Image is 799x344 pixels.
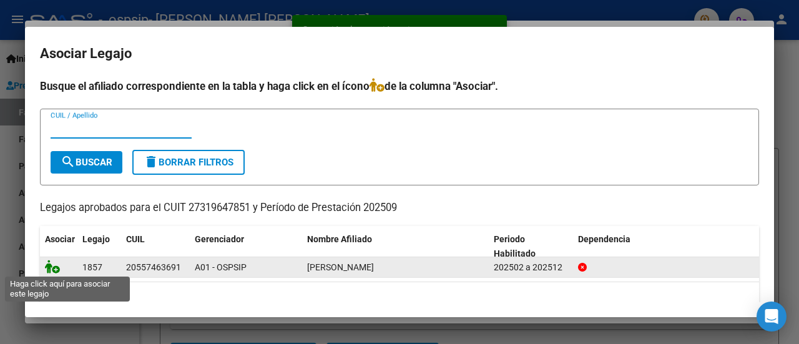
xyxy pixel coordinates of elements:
[40,226,77,267] datatable-header-cell: Asociar
[307,262,374,272] span: SANCHEZ GONZALO GABRIEL
[302,226,489,267] datatable-header-cell: Nombre Afiliado
[307,234,372,244] span: Nombre Afiliado
[757,302,787,332] div: Open Intercom Messenger
[40,200,759,216] p: Legajos aprobados para el CUIT 27319647851 y Período de Prestación 202509
[61,157,112,168] span: Buscar
[51,151,122,174] button: Buscar
[61,154,76,169] mat-icon: search
[489,226,573,267] datatable-header-cell: Periodo Habilitado
[82,234,110,244] span: Legajo
[132,150,245,175] button: Borrar Filtros
[40,78,759,94] h4: Busque el afiliado correspondiente en la tabla y haga click en el ícono de la columna "Asociar".
[40,282,759,313] div: 1 registros
[77,226,121,267] datatable-header-cell: Legajo
[494,260,568,275] div: 202502 a 202512
[126,260,181,275] div: 20557463691
[126,234,145,244] span: CUIL
[195,262,247,272] span: A01 - OSPSIP
[144,157,233,168] span: Borrar Filtros
[195,234,244,244] span: Gerenciador
[121,226,190,267] datatable-header-cell: CUIL
[578,234,630,244] span: Dependencia
[45,234,75,244] span: Asociar
[494,234,536,258] span: Periodo Habilitado
[573,226,760,267] datatable-header-cell: Dependencia
[190,226,302,267] datatable-header-cell: Gerenciador
[40,42,759,66] h2: Asociar Legajo
[82,262,102,272] span: 1857
[144,154,159,169] mat-icon: delete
